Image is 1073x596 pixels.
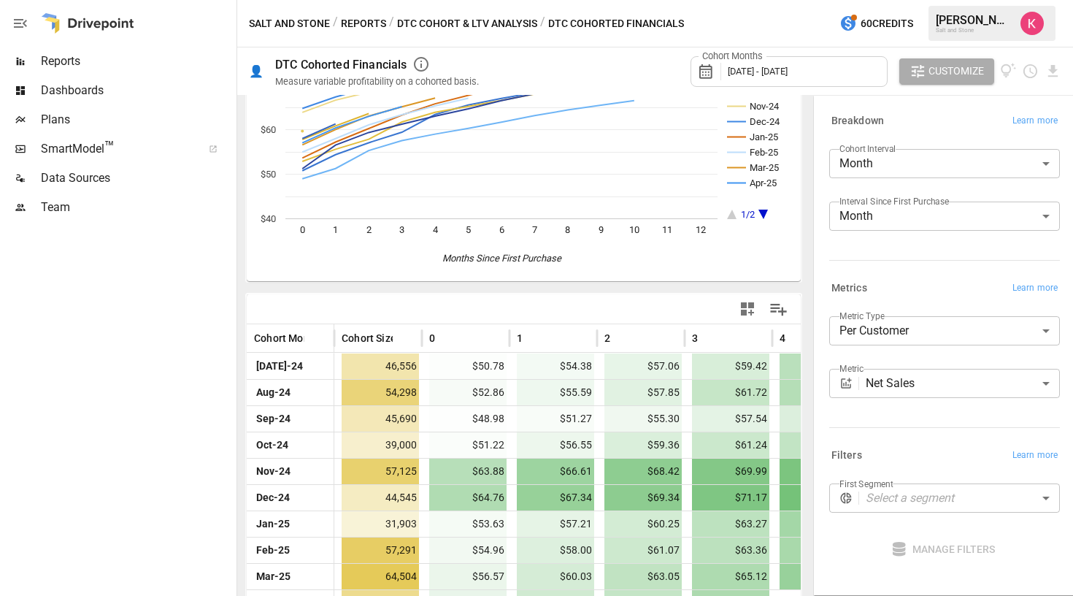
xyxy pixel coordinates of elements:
[750,131,778,142] text: Jan-25
[41,199,234,216] span: Team
[604,331,610,345] span: 2
[750,101,780,112] text: Nov-24
[1012,448,1058,463] span: Learn more
[762,293,795,326] button: Manage Columns
[1045,63,1061,80] button: Download report
[429,564,507,589] span: $56.57
[829,149,1060,178] div: Month
[899,58,994,85] button: Customize
[780,406,857,432] span: $58.99
[692,538,769,563] span: $63.36
[699,328,720,348] button: Sort
[429,432,507,458] span: $51.22
[1022,63,1039,80] button: Schedule report
[741,209,755,220] text: 1/2
[780,331,785,345] span: 4
[342,432,419,458] span: 39,000
[861,15,913,33] span: 60 Credits
[780,459,857,484] span: $71.66
[249,15,330,33] button: Salt and Stone
[866,369,1060,398] div: Net Sales
[254,538,292,563] span: Feb-25
[41,111,234,129] span: Plans
[41,53,234,70] span: Reports
[261,169,276,180] text: $50
[341,15,386,33] button: Reports
[429,511,507,537] span: $53.63
[254,331,319,345] span: Cohort Month
[750,116,780,127] text: Dec-24
[275,58,407,72] div: DTC Cohorted Financials
[839,310,885,322] label: Metric Type
[532,224,537,235] text: 7
[831,280,867,297] h6: Metrics
[692,354,769,379] span: $59.42
[433,224,439,235] text: 4
[692,406,769,432] span: $57.54
[928,62,984,80] span: Customize
[780,354,857,379] span: $63.40
[333,15,338,33] div: /
[254,485,292,511] span: Dec-24
[866,491,954,505] em: Select a segment
[342,406,419,432] span: 45,690
[780,511,857,537] span: $65.80
[342,538,419,563] span: 57,291
[604,432,682,458] span: $59.36
[604,485,682,511] span: $69.34
[342,331,396,345] span: Cohort Size
[1020,12,1044,35] img: Kelsey Burton
[780,538,857,563] span: $65.33
[829,316,1060,345] div: Per Customer
[787,328,807,348] button: Sort
[692,380,769,405] span: $61.72
[936,27,1012,34] div: Salt and Stone
[499,224,504,235] text: 6
[254,406,293,432] span: Sep-24
[249,64,264,78] div: 👤
[517,406,594,432] span: $51.27
[780,432,857,458] span: $63.02
[442,253,562,264] text: Months Since First Purchase
[342,485,419,511] span: 44,545
[254,564,293,589] span: Mar-25
[342,354,419,379] span: 46,556
[524,328,545,348] button: Sort
[604,538,682,563] span: $61.07
[429,380,507,405] span: $52.86
[612,328,632,348] button: Sort
[540,15,545,33] div: /
[254,354,305,379] span: [DATE]-24
[466,224,471,235] text: 5
[604,564,682,589] span: $63.05
[604,380,682,405] span: $57.85
[517,459,594,484] span: $66.61
[275,76,479,87] div: Measure variable profitability on a cohorted basis.
[565,224,570,235] text: 8
[300,224,305,235] text: 0
[41,140,193,158] span: SmartModel
[604,354,682,379] span: $57.06
[517,380,594,405] span: $55.59
[517,564,594,589] span: $60.03
[750,85,778,96] text: Oct-24
[436,328,457,348] button: Sort
[692,432,769,458] span: $61.24
[247,18,801,281] svg: A chart.
[104,138,115,156] span: ™
[342,459,419,484] span: 57,125
[604,511,682,537] span: $60.25
[831,113,884,129] h6: Breakdown
[839,362,864,375] label: Metric
[517,331,523,345] span: 1
[41,169,234,187] span: Data Sources
[366,224,372,235] text: 2
[662,224,672,235] text: 11
[692,511,769,537] span: $63.27
[397,15,537,33] button: DTC Cohort & LTV Analysis
[780,564,857,589] span: $67.08
[692,331,698,345] span: 3
[831,448,862,464] h6: Filters
[429,459,507,484] span: $63.88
